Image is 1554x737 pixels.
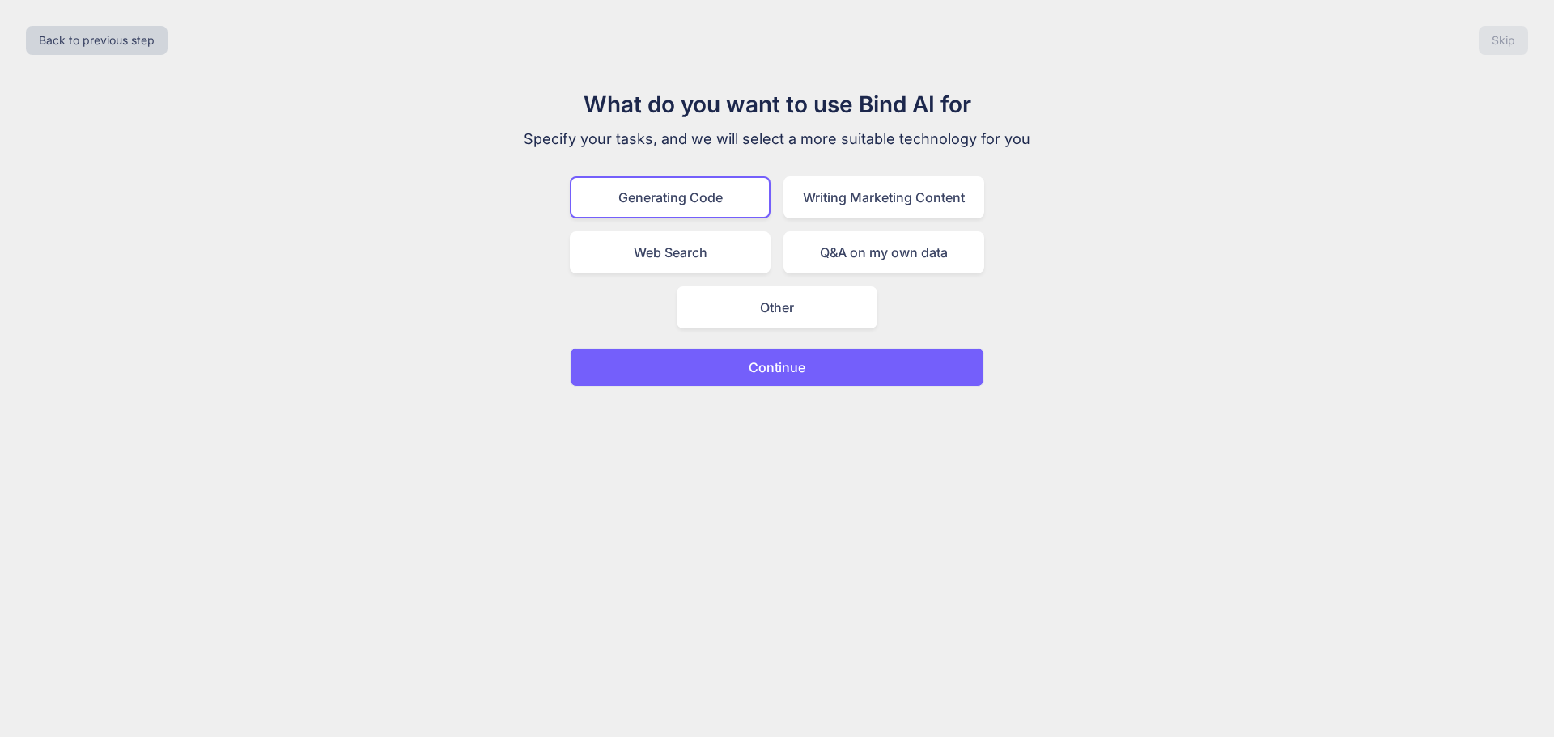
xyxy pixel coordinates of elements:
[783,231,984,273] div: Q&A on my own data
[570,348,984,387] button: Continue
[1479,26,1528,55] button: Skip
[783,176,984,218] div: Writing Marketing Content
[749,358,805,377] p: Continue
[505,87,1049,121] h1: What do you want to use Bind AI for
[570,231,771,273] div: Web Search
[505,128,1049,150] p: Specify your tasks, and we will select a more suitable technology for you
[677,286,877,328] div: Other
[26,26,168,55] button: Back to previous step
[570,176,771,218] div: Generating Code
